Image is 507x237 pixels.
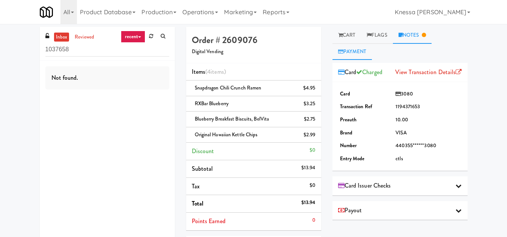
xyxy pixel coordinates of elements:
[394,113,462,127] td: 10.00
[195,131,258,138] span: Original Hawaiian Kettle Chips
[332,27,361,44] a: Cart
[211,67,224,76] ng-pluralize: items
[192,67,226,76] span: Items
[301,163,316,173] div: $13.94
[356,68,382,76] span: Charged
[304,130,316,140] div: $2.99
[338,152,394,165] td: Entry Mode
[310,146,315,155] div: $0
[395,68,462,76] a: View Transaction Details
[338,67,382,78] span: Card
[338,88,394,101] td: Card
[310,181,315,190] div: $0
[396,90,413,97] span: 3080
[304,99,316,109] div: $3.25
[303,83,316,93] div: $4.95
[338,180,391,191] span: Card Issuer Checks
[332,201,468,220] div: Payout
[192,147,214,155] span: Discount
[192,182,200,191] span: Tax
[192,49,316,55] h5: Digital Vending
[195,84,262,91] span: Snapdragon Chili Crunch Ramen
[338,113,394,127] td: Preauth
[73,33,96,42] a: reviewed
[338,205,362,216] span: Payout
[195,100,229,107] span: RXBar Blueberry
[192,35,316,45] h4: Order # 2609076
[394,100,462,113] td: 1194371653
[338,100,394,113] td: Transaction Ref
[394,127,462,140] td: VISA
[338,127,394,140] td: Brand
[205,67,226,76] span: (4 )
[45,43,169,57] input: Search vision orders
[361,27,393,44] a: Flags
[40,6,53,19] img: Micromart
[312,216,315,225] div: 0
[332,176,468,195] div: Card Issuer Checks
[192,217,226,225] span: Points Earned
[301,198,316,207] div: $13.94
[393,27,432,44] a: Notes
[338,139,394,152] td: Number
[192,199,204,208] span: Total
[394,152,462,165] td: ctls
[51,73,78,82] span: Not found.
[192,164,213,173] span: Subtotal
[332,43,372,60] a: Payment
[54,33,69,42] a: inbox
[304,115,316,124] div: $2.75
[121,31,146,43] a: recent
[195,115,269,122] span: Blueberry Breakfast Biscuits, belVita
